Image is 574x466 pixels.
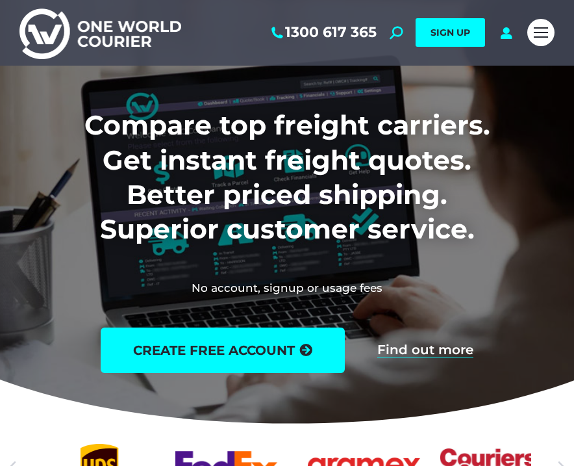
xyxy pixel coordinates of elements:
[19,6,181,59] img: One World Courier
[377,343,473,357] a: Find out more
[101,328,345,373] a: create free account
[416,18,485,47] a: SIGN UP
[269,24,377,41] a: 1300 617 365
[47,108,527,246] h1: Compare top freight carriers. Get instant freight quotes. Better priced shipping. Superior custom...
[39,281,535,295] h2: No account, signup or usage fees
[430,27,470,38] span: SIGN UP
[527,19,555,46] a: Mobile menu icon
